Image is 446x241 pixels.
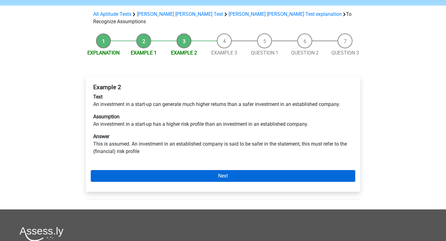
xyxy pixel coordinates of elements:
a: Example 1 [131,50,157,56]
p: This is assumed. An investment in an established company is said to be safer in the statement, th... [93,133,353,155]
div: To Recognize Assumptions [91,11,355,25]
p: An investment in a start-up has a higher risk profile than an investment in an established company. [93,113,353,128]
b: Example 2 [93,84,121,91]
a: Example 3 [211,50,237,56]
p: An investment in a start-up can generate much higher returns than a safer investment in an establ... [93,93,353,108]
a: Question 1 [251,50,278,56]
b: Answer [93,134,109,139]
a: [PERSON_NAME] [PERSON_NAME] Test explanation [229,11,342,17]
a: [PERSON_NAME] [PERSON_NAME] Test [137,11,223,17]
a: Question 3 [331,50,359,56]
a: All Aptitude Tests [93,11,131,17]
a: Explanation [87,50,120,56]
b: Assumption [93,114,120,120]
a: Example 2 [171,50,197,56]
a: Next [91,170,355,182]
b: Text [93,94,103,100]
a: Question 2 [291,50,319,56]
